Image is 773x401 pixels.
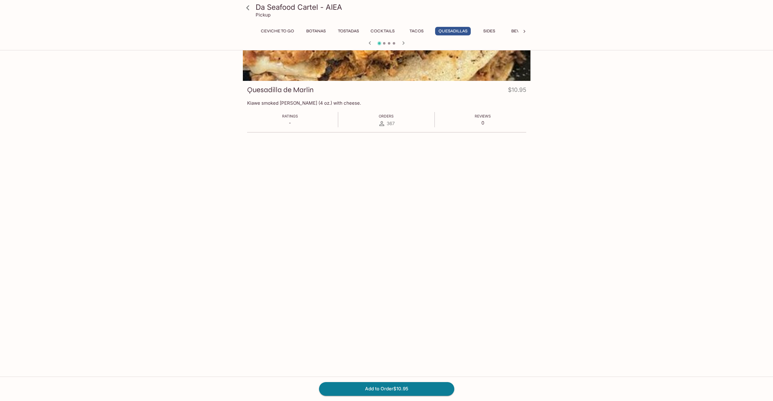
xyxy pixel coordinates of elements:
button: Quesadillas [435,27,471,35]
h3: Quesadilla de Marlin [247,85,314,95]
span: Orders [379,114,394,118]
p: 0 [475,120,491,126]
p: Pickup [256,12,271,18]
span: Ratings [282,114,298,118]
button: Tostadas [335,27,362,35]
button: Add to Order$10.95 [319,382,454,396]
h4: $10.95 [508,85,526,97]
p: - [282,120,298,126]
button: Ceviche To Go [257,27,297,35]
h3: Da Seafood Cartel - AIEA [256,2,528,12]
button: Beverages [508,27,540,35]
button: Sides [476,27,503,35]
button: Botanas [302,27,330,35]
p: Kiawe smoked [PERSON_NAME] (4 oz.) with cheese. [247,100,526,106]
button: Tacos [403,27,430,35]
span: Reviews [475,114,491,118]
button: Cocktails [367,27,398,35]
span: 367 [387,121,395,126]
